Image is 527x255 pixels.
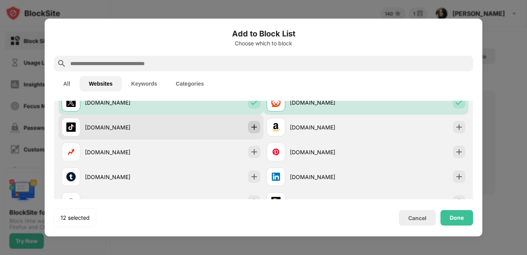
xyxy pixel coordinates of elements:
div: [DOMAIN_NAME] [85,198,161,206]
img: favicons [66,122,76,132]
div: [DOMAIN_NAME] [290,123,366,131]
button: Keywords [122,76,166,91]
img: favicons [66,98,76,107]
div: Done [450,215,464,221]
img: favicons [271,172,281,181]
img: favicons [271,147,281,157]
div: [DOMAIN_NAME] [85,148,161,156]
div: [DOMAIN_NAME] [85,123,161,131]
img: favicons [66,147,76,157]
div: [DOMAIN_NAME] [85,98,161,107]
img: favicons [66,197,76,206]
div: Cancel [408,215,426,221]
div: [DOMAIN_NAME] [290,98,366,107]
button: Categories [166,76,213,91]
img: favicons [66,172,76,181]
div: [DOMAIN_NAME] [290,198,366,206]
div: [DOMAIN_NAME] [290,173,366,181]
img: search.svg [57,59,66,68]
div: [DOMAIN_NAME] [290,148,366,156]
button: All [54,76,80,91]
div: [DOMAIN_NAME] [85,173,161,181]
img: favicons [271,98,281,107]
div: Choose which to block [54,40,473,47]
h6: Add to Block List [54,28,473,40]
img: favicons [271,197,281,206]
button: Websites [80,76,122,91]
img: favicons [271,122,281,132]
div: 12 selected [61,214,90,222]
